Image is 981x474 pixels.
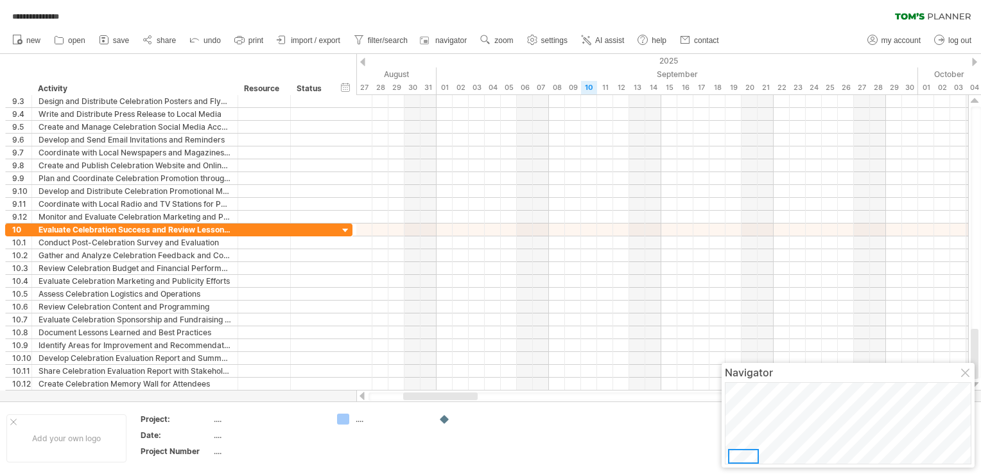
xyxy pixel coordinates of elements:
div: 9.8 [12,159,31,171]
div: Create and Publish Celebration Website and Online Registration [39,159,231,171]
div: Sunday, 21 September 2025 [758,81,774,94]
span: navigator [435,36,467,45]
div: Wednesday, 27 August 2025 [356,81,372,94]
div: .... [214,446,322,457]
span: import / export [291,36,340,45]
div: Wednesday, 10 September 2025 [581,81,597,94]
div: 10 [12,224,31,236]
div: Tuesday, 23 September 2025 [790,81,806,94]
div: Write and Distribute Press Release to Local Media [39,108,231,120]
a: AI assist [578,32,628,49]
span: open [68,36,85,45]
div: Tuesday, 9 September 2025 [565,81,581,94]
div: 10.10 [12,352,31,364]
a: contact [677,32,723,49]
div: Share Celebration Evaluation Report with Stakeholders and Sponsors [39,365,231,377]
span: undo [204,36,221,45]
div: Wednesday, 1 October 2025 [918,81,934,94]
div: Assess Celebration Logistics and Operations [39,288,231,300]
span: my account [881,36,921,45]
div: Thursday, 11 September 2025 [597,81,613,94]
div: Date: [141,430,211,441]
div: Create and Manage Celebration Social Media Accounts [39,121,231,133]
a: undo [186,32,225,49]
div: Sunday, 28 September 2025 [870,81,886,94]
span: zoom [494,36,513,45]
span: print [248,36,263,45]
div: 10.12 [12,378,31,390]
div: 10.8 [12,326,31,338]
a: save [96,32,133,49]
div: 10.6 [12,301,31,313]
div: Coordinate with Local Radio and TV Stations for Publicity [39,198,231,210]
a: settings [524,32,571,49]
div: 9.4 [12,108,31,120]
div: Saturday, 27 September 2025 [854,81,870,94]
a: zoom [477,32,517,49]
div: Plan and Coordinate Celebration Promotion through Partnerships [39,172,231,184]
div: Thursday, 25 September 2025 [822,81,838,94]
div: 10.9 [12,339,31,351]
div: Sunday, 7 September 2025 [533,81,549,94]
div: Friday, 19 September 2025 [725,81,742,94]
span: save [113,36,129,45]
span: AI assist [595,36,624,45]
div: Conduct Post-Celebration Survey and Evaluation [39,236,231,249]
div: Monday, 22 September 2025 [774,81,790,94]
div: Project: [141,414,211,425]
div: 10.5 [12,288,31,300]
div: 9.7 [12,146,31,159]
div: Develop and Distribute Celebration Promotional Materials and Giveaways [39,185,231,197]
div: Saturday, 13 September 2025 [629,81,645,94]
div: Friday, 3 October 2025 [950,81,966,94]
a: new [9,32,44,49]
div: Add your own logo [6,414,126,462]
div: Saturday, 6 September 2025 [517,81,533,94]
span: contact [694,36,719,45]
div: Develop Celebration Evaluation Report and Summary [39,352,231,364]
span: log out [948,36,971,45]
div: Develop and Send Email Invitations and Reminders [39,134,231,146]
div: Review Celebration Content and Programming [39,301,231,313]
span: settings [541,36,568,45]
div: Document Lessons Learned and Best Practices [39,326,231,338]
div: Monday, 1 September 2025 [437,81,453,94]
div: 9.12 [12,211,31,223]
a: filter/search [351,32,412,49]
div: Create Celebration Memory Wall for Attendees [39,378,231,390]
a: help [634,32,670,49]
div: 10.1 [12,236,31,249]
div: Project Number [141,446,211,457]
div: Friday, 12 September 2025 [613,81,629,94]
div: Gather and Analyze Celebration Feedback and Comments [39,249,231,261]
div: Status [297,82,325,95]
div: 9.9 [12,172,31,184]
div: Review Celebration Budget and Financial Performance [39,262,231,274]
div: 10.2 [12,249,31,261]
span: new [26,36,40,45]
div: .... [356,414,426,425]
div: September 2025 [437,67,918,81]
div: Thursday, 18 September 2025 [709,81,725,94]
div: Evaluate Celebration Marketing and Publicity Efforts [39,275,231,287]
div: Navigator [725,366,971,379]
a: import / export [273,32,344,49]
div: 10.4 [12,275,31,287]
span: share [157,36,176,45]
div: Evaluate Celebration Sponsorship and Fundraising Efforts [39,313,231,326]
div: Thursday, 4 September 2025 [485,81,501,94]
div: Thursday, 28 August 2025 [372,81,388,94]
div: 9.11 [12,198,31,210]
a: my account [864,32,925,49]
div: Wednesday, 24 September 2025 [806,81,822,94]
div: Friday, 29 August 2025 [388,81,404,94]
div: Tuesday, 30 September 2025 [902,81,918,94]
span: filter/search [368,36,408,45]
a: open [51,32,89,49]
div: Design and Distribute Celebration Posters and Flyers [39,95,231,107]
div: Tuesday, 2 September 2025 [453,81,469,94]
div: 9.5 [12,121,31,133]
div: 9.6 [12,134,31,146]
div: Tuesday, 16 September 2025 [677,81,693,94]
div: Sunday, 31 August 2025 [421,81,437,94]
